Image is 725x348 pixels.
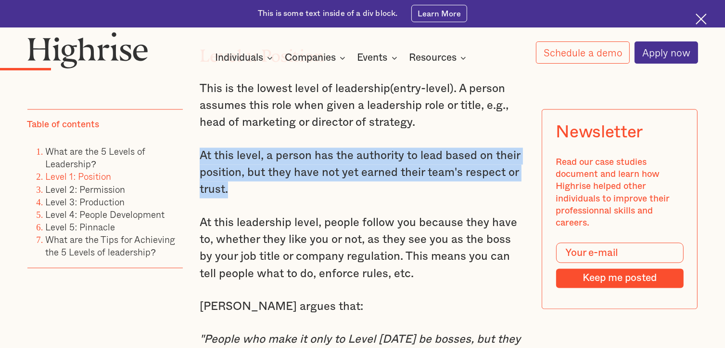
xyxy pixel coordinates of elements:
div: Read our case studies document and learn how Highrise helped other individuals to improve their p... [556,157,684,229]
a: Learn More [411,5,467,22]
div: Companies [285,52,348,64]
a: Apply now [635,41,698,64]
div: Companies [285,52,336,64]
div: Resources [409,52,457,64]
div: Individuals [215,52,276,64]
form: Modal Form [556,242,684,288]
a: Schedule a demo [536,41,630,64]
input: Your e-mail [556,242,684,263]
p: [PERSON_NAME] argues that: [200,298,525,315]
a: What are the Tips for Achieving the 5 Levels of leadership? [45,232,175,259]
p: At this leadership level, people follow you because they have to, whether they like you or not, a... [200,214,525,282]
a: Level 4: People Development [45,207,165,221]
p: At this level, a person has the authority to lead based on their position, but they have not yet ... [200,147,525,199]
div: Newsletter [556,123,643,143]
a: Level 5: Pinnacle [45,220,115,234]
div: This is some text inside of a div block. [258,8,398,19]
img: Cross icon [696,13,707,25]
a: What are the 5 Levels of Leadership? [45,145,145,171]
div: Events [357,52,388,64]
a: Level 3: Production [45,195,125,209]
div: Resources [409,52,469,64]
div: Table of contents [27,119,100,131]
div: Events [357,52,400,64]
div: Individuals [215,52,263,64]
a: Level 2: Permission [45,182,125,196]
img: Highrise logo [27,32,149,68]
a: Level 1: Position [45,170,111,184]
p: This is the lowest level of leadership(entry-level). A person assumes this role when given a lead... [200,80,525,132]
input: Keep me posted [556,268,684,288]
